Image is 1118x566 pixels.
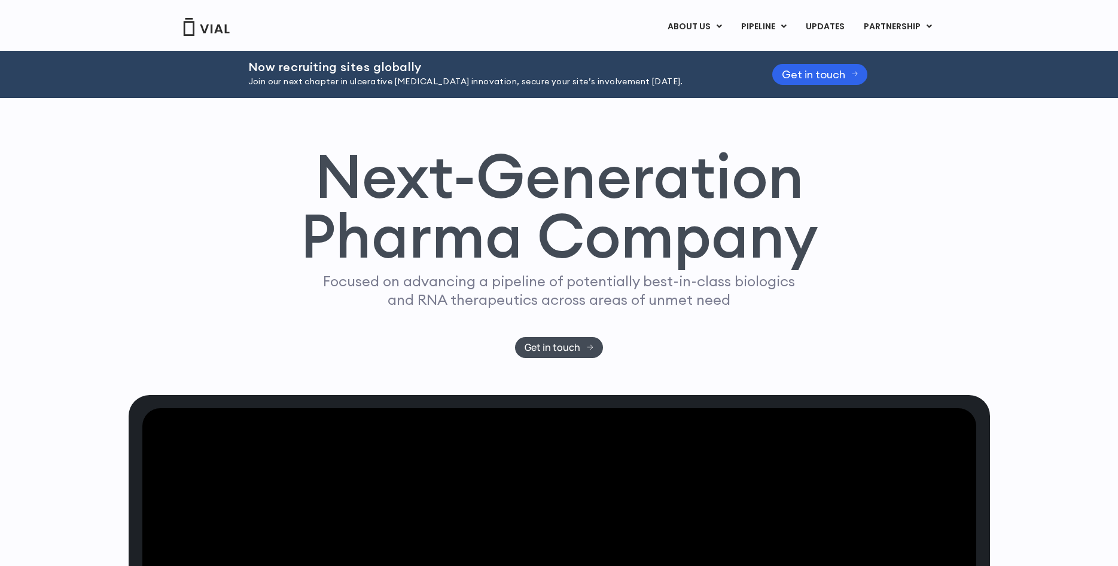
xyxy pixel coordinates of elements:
p: Join our next chapter in ulcerative [MEDICAL_DATA] innovation, secure your site’s involvement [DA... [248,75,742,88]
h2: Now recruiting sites globally [248,60,742,74]
a: UPDATES [796,17,854,37]
a: PARTNERSHIPMenu Toggle [854,17,942,37]
a: PIPELINEMenu Toggle [732,17,796,37]
a: Get in touch [515,337,603,358]
span: Get in touch [782,70,845,79]
a: ABOUT USMenu Toggle [658,17,731,37]
img: Vial Logo [182,18,230,36]
p: Focused on advancing a pipeline of potentially best-in-class biologics and RNA therapeutics acros... [318,272,800,309]
span: Get in touch [525,343,580,352]
h1: Next-Generation Pharma Company [300,146,818,267]
a: Get in touch [772,64,868,85]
